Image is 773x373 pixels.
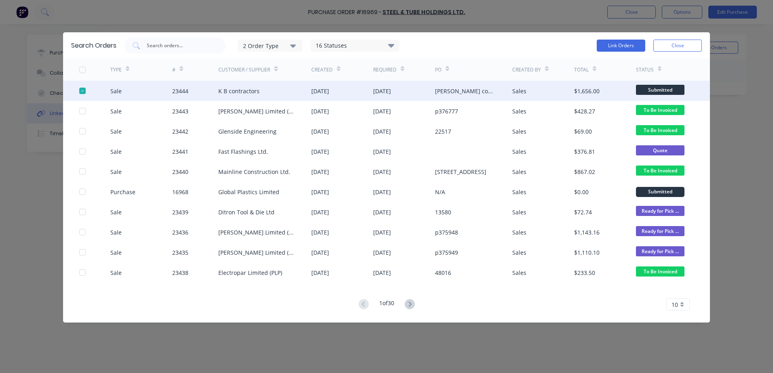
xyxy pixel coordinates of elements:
div: [DATE] [311,147,329,156]
div: N/A [435,188,445,196]
div: [DATE] [373,168,391,176]
div: K B contractors [218,87,260,95]
div: Created [311,66,333,73]
div: Status [636,66,654,73]
span: Ready for Pick ... [636,226,684,236]
div: $0.00 [574,188,589,196]
div: [DATE] [311,107,329,115]
div: [DATE] [373,208,391,216]
div: [DATE] [311,208,329,216]
div: Electropar Limited (PLP) [218,268,282,277]
button: 2 Order Type [238,40,302,52]
div: Sales [512,147,526,156]
span: To Be Invoiced [636,166,684,176]
div: $69.00 [574,127,592,136]
div: Sales [512,248,526,257]
div: [DATE] [311,248,329,257]
div: 23441 [172,147,188,156]
div: 16968 [172,188,188,196]
div: Submitted [636,187,684,197]
div: $867.02 [574,168,595,176]
div: 13580 [435,208,451,216]
div: [STREET_ADDRESS] [435,168,486,176]
button: Link Orders [597,40,645,52]
span: Ready for Pick ... [636,246,684,256]
div: Customer / Supplier [218,66,270,73]
div: [DATE] [373,147,391,156]
div: Sales [512,168,526,176]
div: [DATE] [373,228,391,237]
div: Total [574,66,589,73]
div: $72.74 [574,208,592,216]
span: Submitted [636,85,684,95]
div: [DATE] [373,268,391,277]
div: Global Plastics Limited [218,188,279,196]
div: 23442 [172,127,188,136]
span: 10 [672,300,678,309]
div: 1 of 30 [379,299,394,310]
div: [DATE] [311,168,329,176]
div: 23443 [172,107,188,115]
div: p375949 [435,248,458,257]
div: [DATE] [373,87,391,95]
div: $1,656.00 [574,87,600,95]
div: 23438 [172,268,188,277]
div: p375948 [435,228,458,237]
span: To Be Invoiced [636,125,684,135]
div: [DATE] [311,228,329,237]
div: [DATE] [311,268,329,277]
div: 48016 [435,268,451,277]
div: Fast Flashings Ltd. [218,147,268,156]
div: Ditron Tool & Die Ltd [218,208,275,216]
div: $376.81 [574,147,595,156]
div: Mainline Construction Ltd. [218,168,290,176]
div: [DATE] [373,248,391,257]
div: Sales [512,188,526,196]
span: To Be Invoiced [636,105,684,115]
div: Created By [512,66,541,73]
div: [PERSON_NAME] Limited (T/A NZ Creameries) [218,228,295,237]
div: [DATE] [311,127,329,136]
span: To Be Invoiced [636,266,684,277]
div: p376777 [435,107,458,115]
span: Quote [636,145,684,155]
div: 23444 [172,87,188,95]
div: Sale [110,147,122,156]
div: Search Orders [71,41,116,50]
div: Required [373,66,397,73]
div: Glenside Engineering [218,127,277,136]
div: Sales [512,107,526,115]
div: 2 Order Type [243,41,297,50]
div: Sales [512,127,526,136]
div: Sales [512,228,526,237]
div: Sale [110,87,122,95]
div: TYPE [110,66,122,73]
div: Sale [110,268,122,277]
input: Search orders... [146,42,213,50]
div: Purchase [110,188,135,196]
div: Sale [110,208,122,216]
div: PO [435,66,441,73]
div: Sale [110,228,122,237]
div: [DATE] [373,127,391,136]
div: Sales [512,87,526,95]
div: 22517 [435,127,451,136]
span: Ready for Pick ... [636,206,684,216]
div: [PERSON_NAME] concrete E/T [435,87,496,95]
div: Sale [110,168,122,176]
div: $1,143.16 [574,228,600,237]
div: [DATE] [373,188,391,196]
div: $233.50 [574,268,595,277]
div: [PERSON_NAME] Limited (T/A NZ Creameries) [218,107,295,115]
div: [DATE] [311,87,329,95]
div: 23439 [172,208,188,216]
div: Sale [110,248,122,257]
div: Sales [512,208,526,216]
div: 16 Statuses [311,41,399,50]
div: 23436 [172,228,188,237]
div: [DATE] [373,107,391,115]
div: 23440 [172,168,188,176]
div: [PERSON_NAME] Limited (T/A NZ Creameries) [218,248,295,257]
div: Sales [512,268,526,277]
div: # [172,66,175,73]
